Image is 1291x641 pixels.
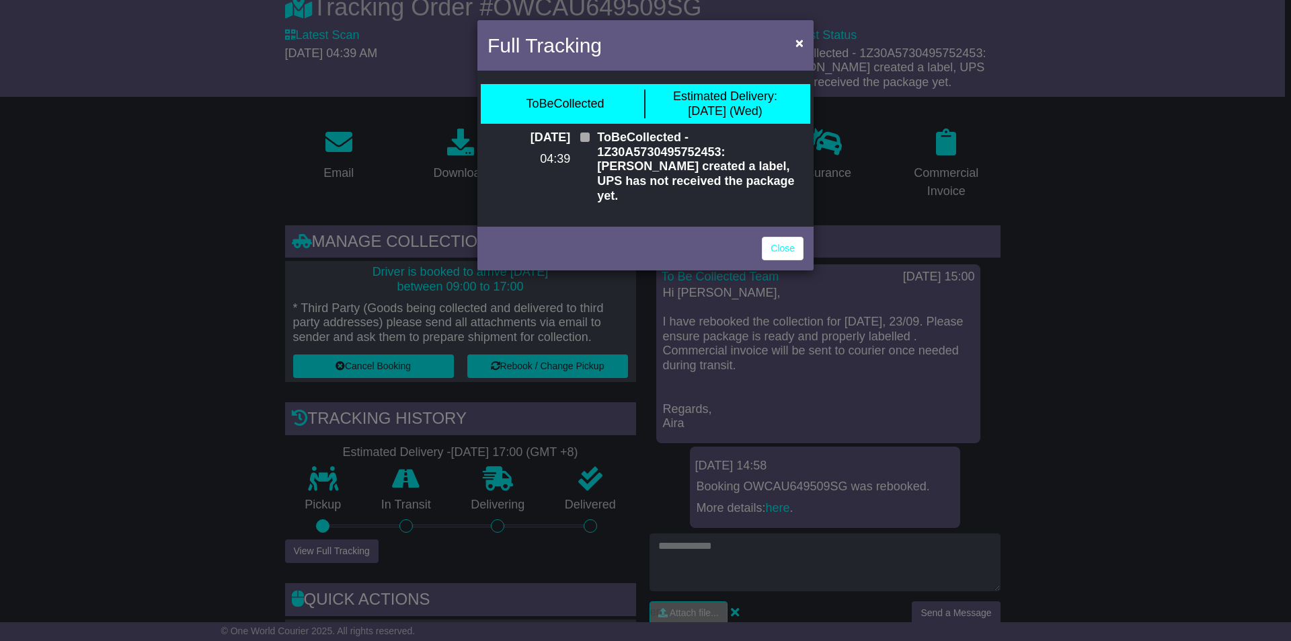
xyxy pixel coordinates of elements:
div: ToBeCollected [526,97,604,112]
h4: Full Tracking [487,30,602,61]
a: Close [762,237,804,260]
span: × [795,35,804,50]
button: Close [789,29,810,56]
div: [DATE] (Wed) [673,89,777,118]
p: 04:39 [487,152,570,167]
span: Estimated Delivery: [673,89,777,103]
p: ToBeCollected - 1Z30A5730495752453: [PERSON_NAME] created a label, UPS has not received the packa... [597,130,804,203]
p: [DATE] [487,130,570,145]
